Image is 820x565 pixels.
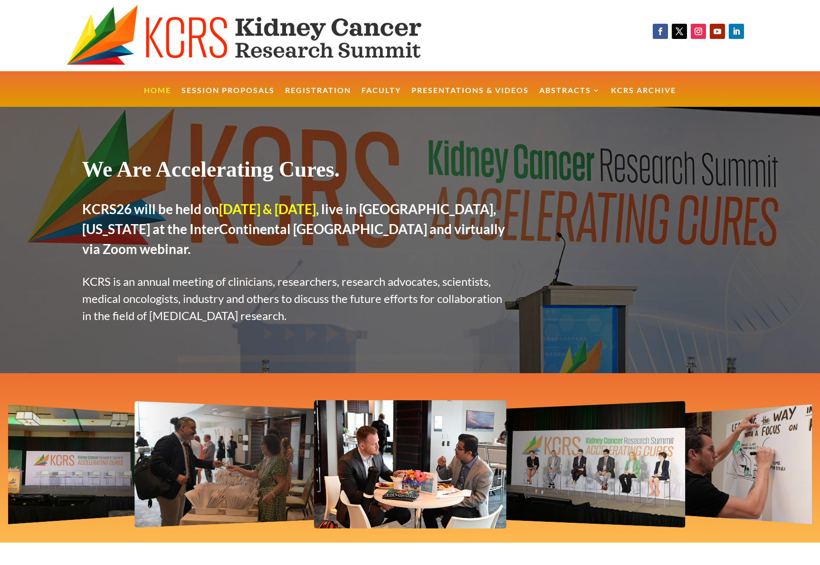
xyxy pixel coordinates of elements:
h2: KCRS26 will be held on , live in [GEOGRAPHIC_DATA], [US_STATE] at the InterContinental [GEOGRAPHI... [82,199,507,264]
a: KCRS Archive [611,87,676,107]
span: [DATE] & [DATE] [219,201,316,217]
a: Abstracts [539,87,601,107]
a: Session Proposals [181,87,275,107]
a: Follow on Instagram [691,24,706,39]
a: Faculty [362,87,401,107]
a: Follow on LinkedIn [729,24,744,39]
a: Follow on X [672,24,687,39]
div: 12 / 12 [134,401,319,527]
div: 1 / 12 [314,400,506,528]
img: KCRS generic logo wide [67,5,465,66]
a: Home [144,87,171,107]
h1: We Are Accelerating Cures. [82,156,507,187]
a: Registration [285,87,351,107]
a: Follow on Youtube [710,24,725,39]
div: 2 / 12 [501,401,686,527]
a: Presentations & Videos [411,87,529,107]
a: Follow on Facebook [653,24,668,39]
p: KCRS is an annual meeting of clinicians, researchers, research advocates, scientists, medical onc... [82,273,507,324]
